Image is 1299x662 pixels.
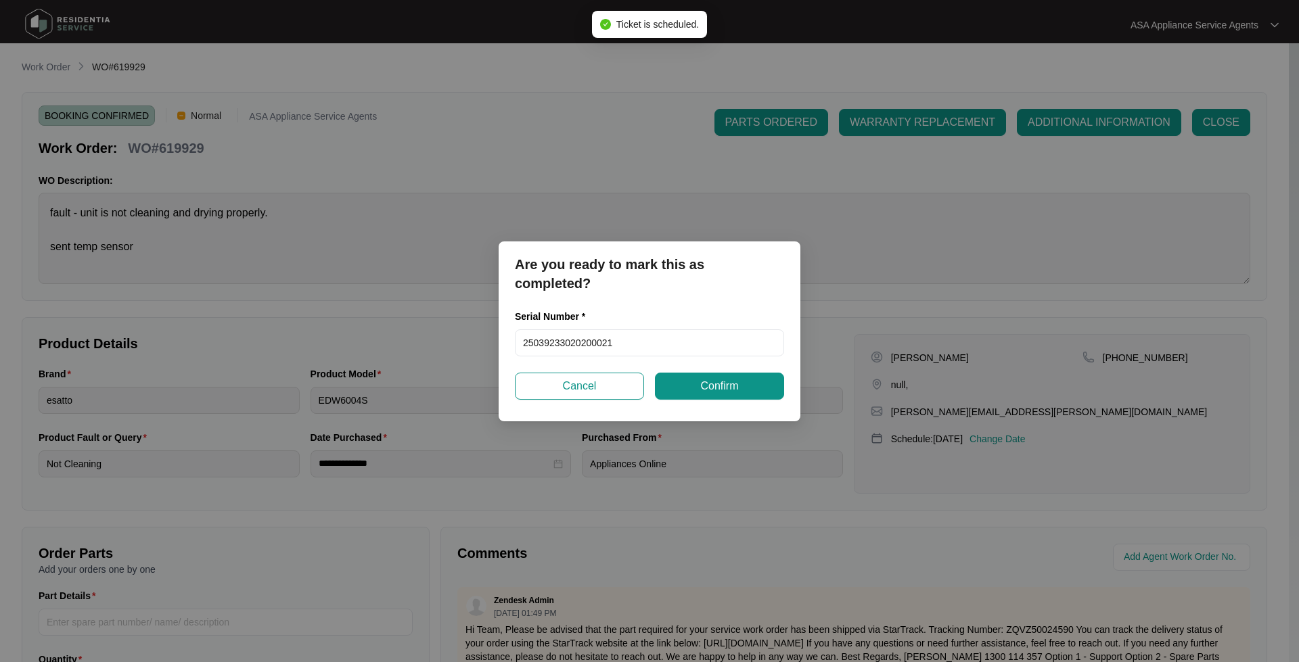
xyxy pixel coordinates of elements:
button: Cancel [515,373,644,400]
span: Ticket is scheduled. [616,19,699,30]
button: Confirm [655,373,784,400]
p: completed? [515,274,784,293]
p: Are you ready to mark this as [515,255,784,274]
span: Cancel [563,378,597,394]
span: Confirm [700,378,738,394]
label: Serial Number * [515,310,595,323]
span: check-circle [600,19,611,30]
